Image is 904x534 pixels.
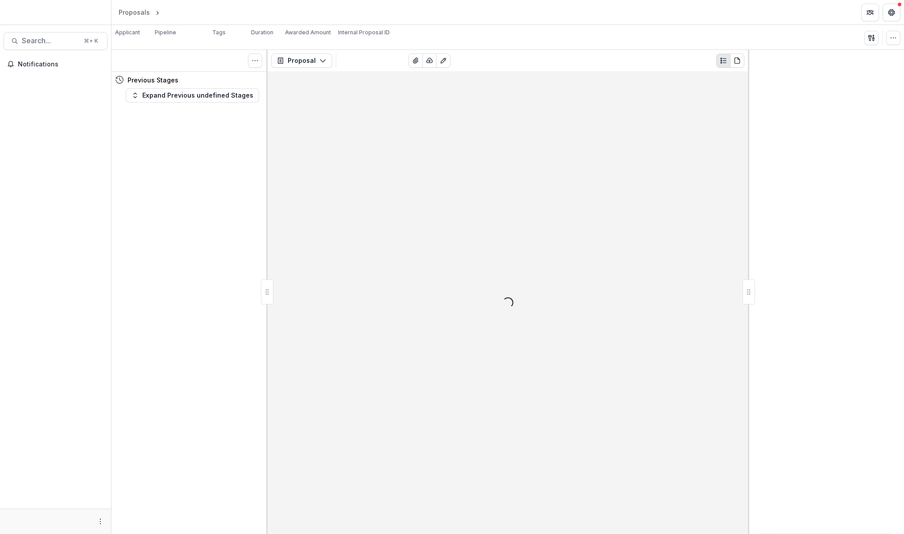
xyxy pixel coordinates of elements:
[271,53,332,68] button: Proposal
[126,88,259,103] button: Expand Previous undefined Stages
[115,6,153,19] a: Proposals
[82,36,100,46] div: ⌘ + K
[716,53,731,68] button: Plaintext view
[115,6,199,19] nav: breadcrumb
[4,57,107,71] button: Notifications
[338,29,390,37] p: Internal Proposal ID
[18,61,104,68] span: Notifications
[155,29,176,37] p: Pipeline
[861,4,879,21] button: Partners
[285,29,331,37] p: Awarded Amount
[115,29,140,37] p: Applicant
[248,53,262,68] button: Toggle View Cancelled Tasks
[128,75,178,85] h4: Previous Stages
[4,32,107,50] button: Search...
[119,8,150,17] div: Proposals
[22,37,78,45] span: Search...
[730,53,744,68] button: PDF view
[251,29,273,37] p: Duration
[212,29,226,37] p: Tags
[409,53,423,68] button: View Attached Files
[883,4,900,21] button: Get Help
[95,516,106,527] button: More
[436,53,450,68] button: Edit as form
